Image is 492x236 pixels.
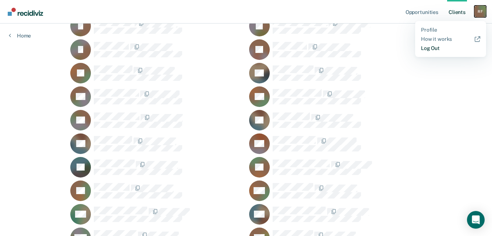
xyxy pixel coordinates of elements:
div: Open Intercom Messenger [467,211,485,229]
button: Profile dropdown button [474,6,486,17]
a: Home [9,32,31,39]
div: R F [474,6,486,17]
a: How it works [421,36,480,42]
a: Log Out [421,45,480,51]
a: Profile [421,27,480,33]
img: Recidiviz [8,8,43,16]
